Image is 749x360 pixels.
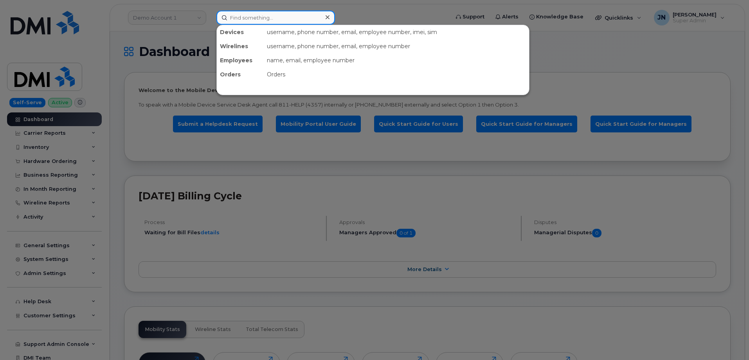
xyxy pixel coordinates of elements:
[217,67,264,81] div: Orders
[264,67,529,81] div: Orders
[217,39,264,53] div: Wirelines
[217,53,264,67] div: Employees
[264,53,529,67] div: name, email, employee number
[264,39,529,53] div: username, phone number, email, employee number
[264,25,529,39] div: username, phone number, email, employee number, imei, sim
[217,25,264,39] div: Devices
